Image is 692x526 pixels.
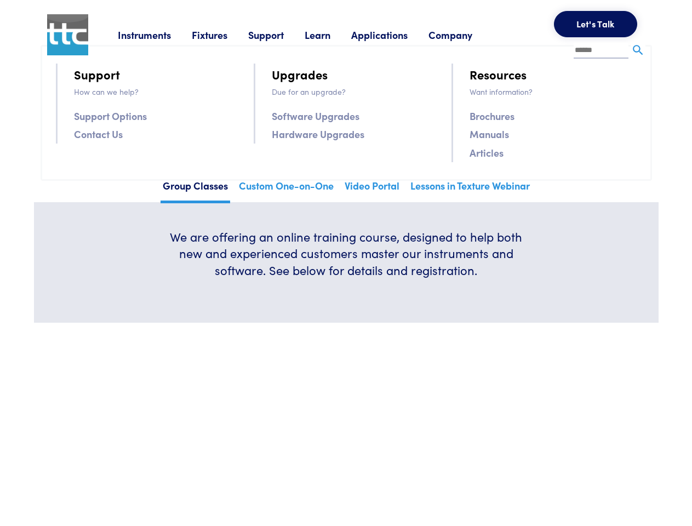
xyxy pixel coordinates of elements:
[428,28,493,42] a: Company
[74,126,123,142] a: Contact Us
[74,65,120,84] a: Support
[470,108,514,124] a: Brochures
[470,145,504,161] a: Articles
[162,228,530,279] h6: We are offering an online training course, designed to help both new and experienced customers ma...
[272,65,328,84] a: Upgrades
[470,126,509,142] a: Manuals
[74,85,241,98] p: How can we help?
[237,176,336,201] a: Custom One-on-One
[554,11,637,37] button: Let's Talk
[118,28,192,42] a: Instruments
[351,28,428,42] a: Applications
[192,28,248,42] a: Fixtures
[74,108,147,124] a: Support Options
[408,176,532,201] a: Lessons in Texture Webinar
[342,176,402,201] a: Video Portal
[470,65,527,84] a: Resources
[470,85,636,98] p: Want information?
[47,14,88,55] img: ttc_logo_1x1_v1.0.png
[272,108,359,124] a: Software Upgrades
[248,28,305,42] a: Support
[305,28,351,42] a: Learn
[161,176,230,203] a: Group Classes
[272,85,438,98] p: Due for an upgrade?
[272,126,364,142] a: Hardware Upgrades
